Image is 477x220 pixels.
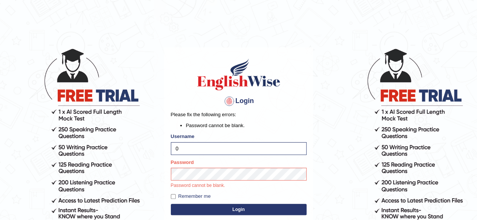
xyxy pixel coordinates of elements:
[171,159,194,166] label: Password
[171,111,307,118] p: Please fix the following errors:
[171,182,307,189] p: Password cannot be blank.
[171,194,176,199] input: Remember me
[171,95,307,107] h4: Login
[196,58,282,91] img: Logo of English Wise sign in for intelligent practice with AI
[171,133,195,140] label: Username
[186,122,307,129] li: Password cannot be blank.
[171,193,211,200] label: Remember me
[171,204,307,215] button: Login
